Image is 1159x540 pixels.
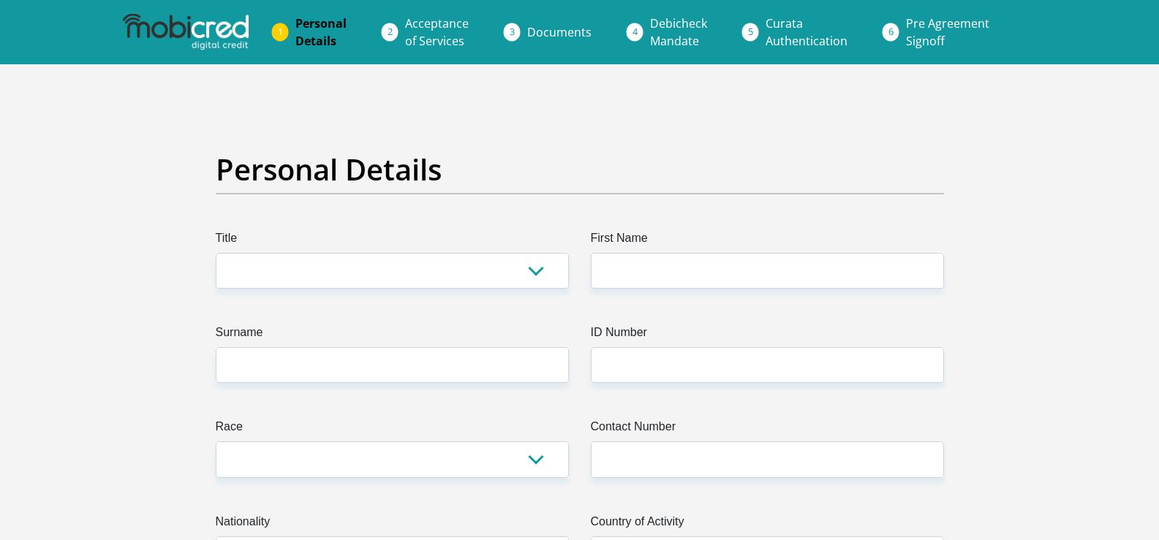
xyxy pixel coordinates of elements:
[216,347,569,383] input: Surname
[216,418,569,441] label: Race
[591,347,944,383] input: ID Number
[591,253,944,289] input: First Name
[284,9,358,56] a: PersonalDetails
[123,14,249,50] img: mobicred logo
[591,229,944,253] label: First Name
[393,9,480,56] a: Acceptanceof Services
[591,513,944,536] label: Country of Activity
[216,324,569,347] label: Surname
[591,418,944,441] label: Contact Number
[766,15,847,49] span: Curata Authentication
[754,9,859,56] a: CurataAuthentication
[216,152,944,187] h2: Personal Details
[906,15,989,49] span: Pre Agreement Signoff
[216,513,569,536] label: Nationality
[527,24,592,40] span: Documents
[405,15,469,49] span: Acceptance of Services
[650,15,707,49] span: Debicheck Mandate
[216,229,569,253] label: Title
[295,15,347,49] span: Personal Details
[516,18,603,47] a: Documents
[638,9,719,56] a: DebicheckMandate
[591,324,944,347] label: ID Number
[591,441,944,477] input: Contact Number
[894,9,1001,56] a: Pre AgreementSignoff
